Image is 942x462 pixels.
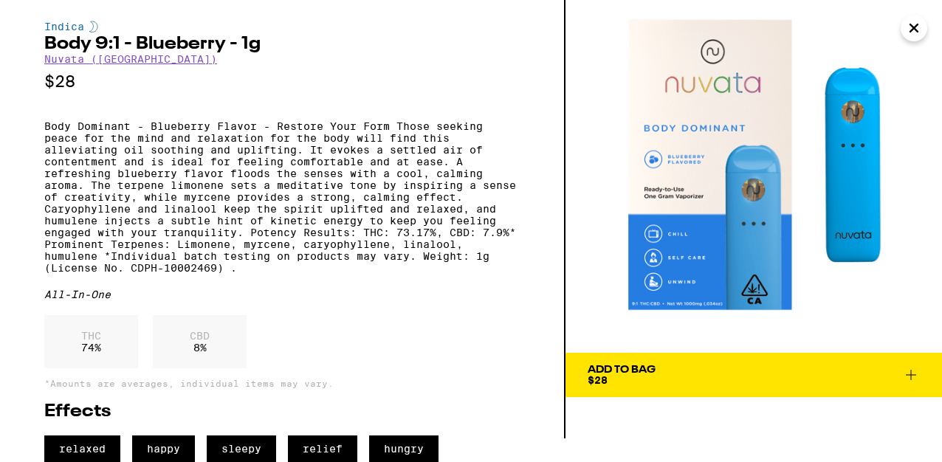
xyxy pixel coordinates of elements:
span: happy [132,435,195,462]
div: 74 % [44,315,138,368]
span: $28 [588,374,608,386]
div: Indica [44,21,520,32]
h2: Body 9:1 - Blueberry - 1g [44,35,520,53]
p: $28 [44,72,520,91]
p: Body Dominant - Blueberry Flavor - Restore Your Form Those seeking peace for the mind and relaxat... [44,120,520,274]
span: relief [288,435,357,462]
span: sleepy [207,435,276,462]
button: Add To Bag$28 [565,353,942,397]
p: *Amounts are averages, individual items may vary. [44,379,520,388]
div: Add To Bag [588,365,656,375]
span: Hi. Need any help? [9,10,106,22]
h2: Effects [44,403,520,421]
a: Nuvata ([GEOGRAPHIC_DATA]) [44,53,217,65]
img: indicaColor.svg [89,21,98,32]
p: CBD [190,330,210,342]
span: hungry [369,435,439,462]
div: All-In-One [44,289,520,300]
span: relaxed [44,435,120,462]
div: 8 % [153,315,247,368]
p: THC [81,330,101,342]
button: Close [901,15,927,41]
